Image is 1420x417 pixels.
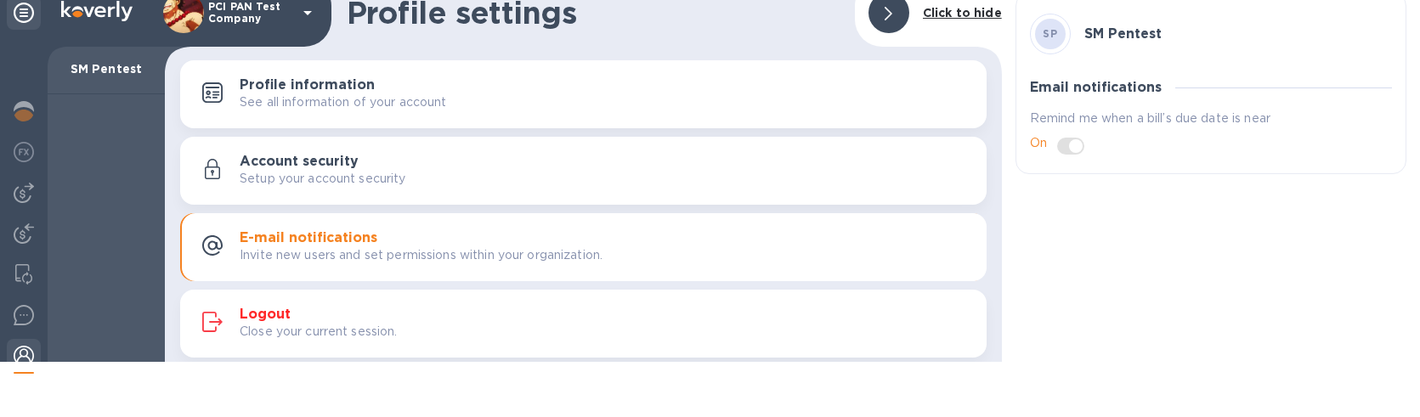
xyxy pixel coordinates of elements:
button: LogoutClose your current session. [180,290,987,358]
div: SPSM Pentest [1030,7,1392,61]
button: Account securitySetup your account security [180,137,987,205]
p: Remind me when a bill’s due date is near [1030,110,1392,127]
p: Invite new users and set permissions within your organization. [240,246,603,264]
img: Logo [61,1,133,21]
button: Profile informationSee all information of your account [180,60,987,128]
h3: E-mail notifications [240,230,377,246]
b: Click to hide [923,6,1002,20]
b: SP [1043,27,1057,40]
button: E-mail notificationsInvite new users and set permissions within your organization. [180,213,987,281]
h3: Email notifications [1030,80,1162,96]
p: Setup your account security [240,170,406,188]
p: SM Pentest [61,60,151,77]
p: See all information of your account [240,93,447,111]
h3: SM Pentest [1084,26,1162,42]
h3: Account security [240,154,359,170]
p: On [1030,134,1047,152]
p: PCI PAN Test Company [208,1,293,25]
h3: Profile information [240,77,375,93]
h3: Logout [240,307,291,323]
p: Close your current session. [240,323,398,341]
img: Foreign exchange [14,142,34,162]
